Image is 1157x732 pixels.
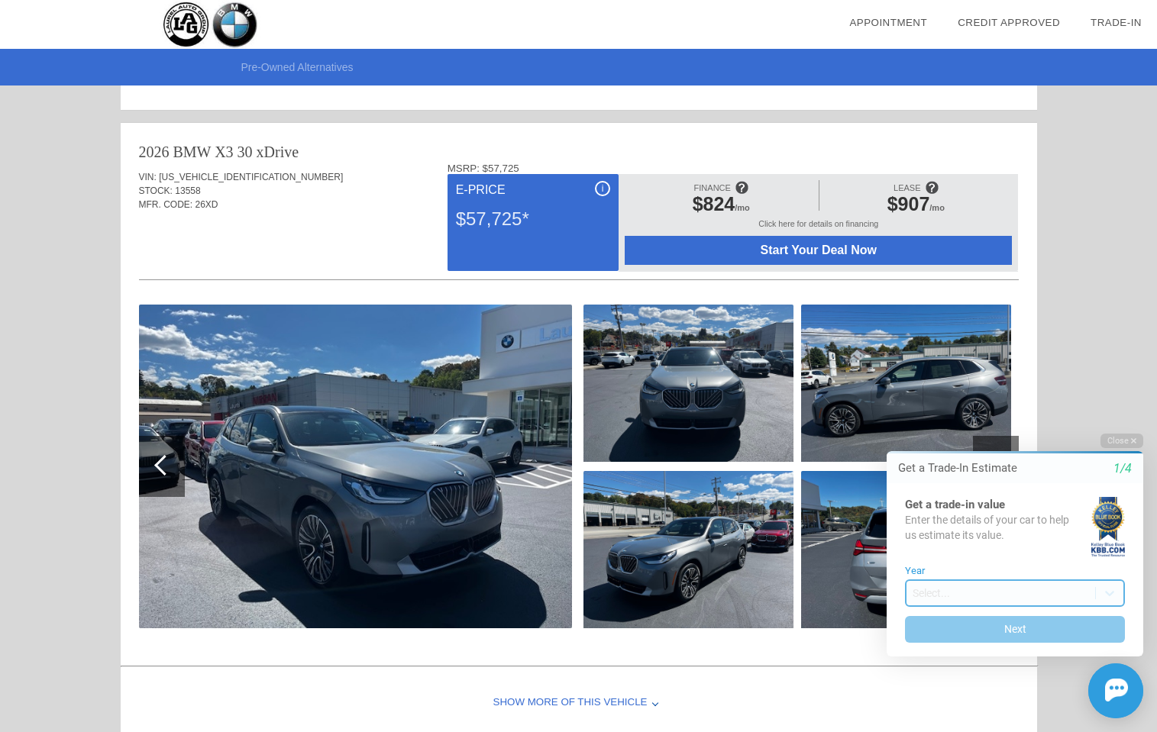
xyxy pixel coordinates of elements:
img: dec111ad38d3407cbbaf71c8be8b976b.jpg [583,305,793,462]
span: MFR. CODE: [139,199,193,210]
div: /mo [632,193,810,219]
img: 05f6c50646b042ae9082f379989231ce.jpg [801,305,1011,462]
img: 846996f425a1431c9771651a27d8b9b3.jpg [583,471,793,628]
div: 2026 BMW X3 [139,141,234,163]
span: FINANCE [694,183,731,192]
span: [US_VEHICLE_IDENTIFICATION_NUMBER] [159,172,343,182]
span: $824 [693,193,735,214]
span: 26XD [196,199,218,210]
span: Start Your Deal Now [644,243,993,257]
a: Trade-In [1091,17,1142,28]
img: 45026d20041e43958574a3b701bba82b.jpg [139,305,572,628]
div: MSRP: $57,725 [448,163,1019,174]
div: Click here for details on financing [625,219,1012,236]
div: 30 xDrive [238,141,299,163]
a: Credit Approved [958,17,1060,28]
iframe: Chat Assistance [855,421,1157,732]
div: Quoted on [DATE] 6:12:48 PM [139,234,1019,259]
span: STOCK: [139,185,173,196]
img: f46c2fc38d3d442399a7637f26d6dac2.jpg [801,471,1011,628]
div: E-Price [456,181,610,199]
a: Appointment [849,17,927,28]
div: /mo [827,193,1004,219]
span: $907 [887,193,930,214]
div: i [595,181,610,196]
span: 13558 [175,185,200,196]
div: $57,725* [456,199,610,239]
span: LEASE [894,183,920,192]
span: VIN: [139,172,157,182]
